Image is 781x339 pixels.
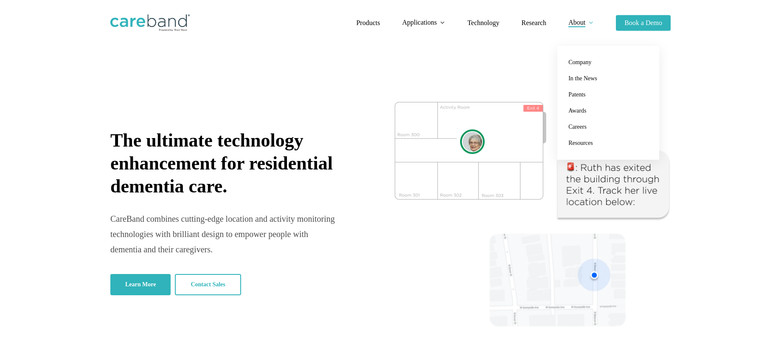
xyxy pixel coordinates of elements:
a: Book a Demo [616,20,671,26]
span: Products [356,19,380,26]
span: In the News [568,75,597,82]
span: Resources [568,140,593,146]
span: Book a Demo [624,19,662,26]
span: Careers [568,124,587,130]
img: CareBand tracking system [395,102,671,327]
a: Contact Sales [175,274,241,295]
span: Contact Sales [191,280,225,289]
a: Patents [566,87,651,103]
span: Technology [467,19,499,26]
span: The ultimate technology enhancement for residential dementia care. [110,130,333,197]
a: Company [566,54,651,71]
a: About [568,19,594,26]
a: Awards [566,103,651,119]
span: Patents [568,91,585,98]
a: Applications [402,19,445,26]
a: Technology [467,20,499,26]
a: In the News [566,71,651,87]
span: Company [568,59,591,65]
span: About [568,19,585,26]
span: Learn More [125,280,156,289]
span: Applications [402,19,437,26]
a: Resources [566,135,651,151]
a: Learn More [110,274,171,295]
a: Products [356,20,380,26]
img: CareBand [110,14,190,31]
a: Research [521,20,546,26]
span: Awards [568,107,586,114]
a: Careers [566,119,651,135]
span: Research [521,19,546,26]
div: CareBand combines cutting-edge location and activity monitoring technologies with brilliant desig... [110,211,337,257]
